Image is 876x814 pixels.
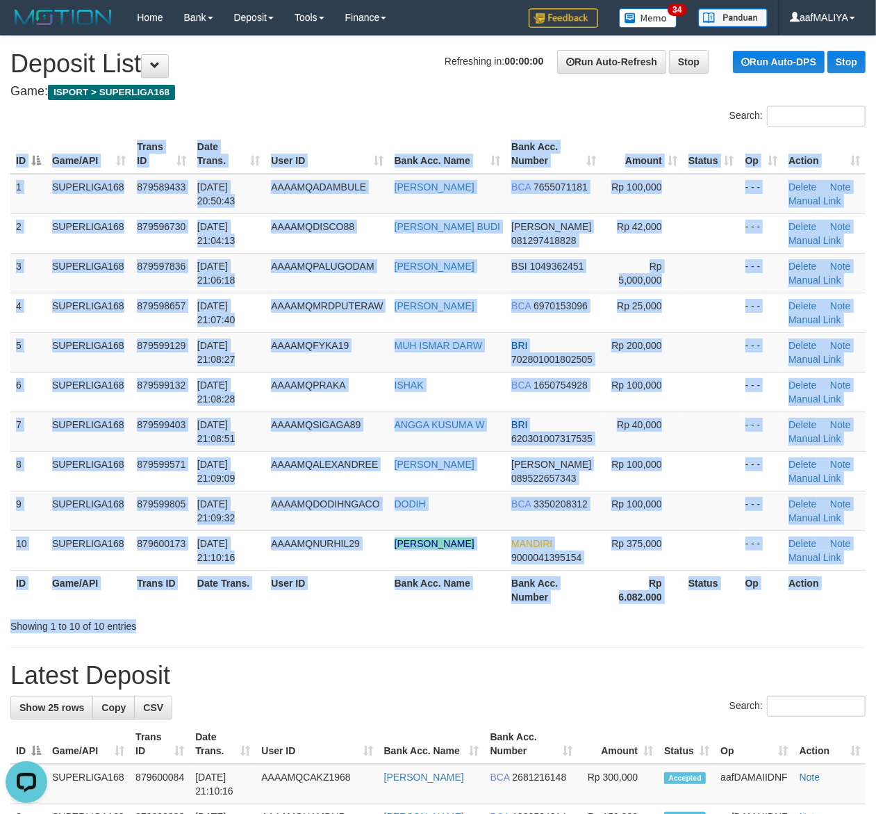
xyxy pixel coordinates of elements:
[788,419,816,430] a: Delete
[611,181,661,193] span: Rp 100,000
[10,85,866,99] h4: Game:
[800,772,820,783] a: Note
[10,530,47,570] td: 10
[511,433,593,444] span: Copy 620301007317535 to clipboard
[271,221,354,232] span: AAAAMQDISCO88
[384,772,464,783] a: [PERSON_NAME]
[10,372,47,412] td: 6
[197,459,235,484] span: [DATE] 21:09:09
[611,340,661,351] span: Rp 200,000
[130,764,190,804] td: 879600084
[668,3,686,16] span: 34
[197,380,235,405] span: [DATE] 21:08:28
[395,221,500,232] a: [PERSON_NAME] BUDI
[740,174,784,214] td: - - -
[271,181,366,193] span: AAAAMQADAMBULE
[197,261,235,286] span: [DATE] 21:06:18
[197,498,235,523] span: [DATE] 21:09:32
[47,293,131,332] td: SUPERLIGA168
[395,498,426,510] a: DODIH
[617,221,662,232] span: Rp 42,000
[511,552,581,563] span: Copy 9000041395154 to clipboard
[197,538,235,563] span: [DATE] 21:10:16
[788,314,841,325] a: Manual Link
[271,538,360,549] span: AAAAMQNURHIL29
[10,134,47,174] th: ID: activate to sort column descending
[511,459,591,470] span: [PERSON_NAME]
[740,293,784,332] td: - - -
[664,772,706,784] span: Accepted
[740,372,784,412] td: - - -
[47,530,131,570] td: SUPERLIGA168
[512,772,566,783] span: Copy 2681216148 to clipboard
[788,261,816,272] a: Delete
[10,662,866,690] h1: Latest Deposit
[740,412,784,451] td: - - -
[830,498,851,510] a: Note
[740,451,784,491] td: - - -
[788,340,816,351] a: Delete
[740,530,784,570] td: - - -
[395,538,474,549] a: [PERSON_NAME]
[137,538,185,549] span: 879600173
[137,340,185,351] span: 879599129
[47,724,130,764] th: Game/API: activate to sort column ascending
[47,764,130,804] td: SUPERLIGA168
[529,8,598,28] img: Feedback.jpg
[504,56,543,67] strong: 00:00:00
[143,702,163,713] span: CSV
[788,181,816,193] a: Delete
[729,106,866,127] label: Search:
[395,340,483,351] a: MUH ISMAR DARW
[511,340,527,351] span: BRI
[10,491,47,530] td: 9
[788,380,816,391] a: Delete
[830,538,851,549] a: Note
[788,459,816,470] a: Delete
[10,412,47,451] td: 7
[197,181,235,206] span: [DATE] 20:50:43
[602,570,683,610] th: Rp 6.082.000
[669,50,709,74] a: Stop
[830,459,851,470] a: Note
[271,459,378,470] span: AAAAMQALEXANDREE
[197,419,235,444] span: [DATE] 21:08:51
[101,702,126,713] span: Copy
[19,702,84,713] span: Show 25 rows
[137,221,185,232] span: 879596730
[534,380,588,391] span: Copy 1650754928 to clipboard
[557,50,666,74] a: Run Auto-Refresh
[10,50,866,78] h1: Deposit List
[715,724,793,764] th: Op: activate to sort column ascending
[783,134,866,174] th: Action: activate to sort column ascending
[192,134,265,174] th: Date Trans.: activate to sort column ascending
[683,134,740,174] th: Status: activate to sort column ascending
[485,724,579,764] th: Bank Acc. Number: activate to sort column ascending
[10,570,47,610] th: ID
[830,380,851,391] a: Note
[10,696,93,719] a: Show 25 rows
[788,275,841,286] a: Manual Link
[511,538,552,549] span: MANDIRI
[788,538,816,549] a: Delete
[137,419,185,430] span: 879599403
[534,498,588,510] span: Copy 3350208312 to clipboard
[271,380,345,391] span: AAAAMQPRAKA
[767,696,866,717] input: Search:
[740,570,784,610] th: Op
[617,300,662,311] span: Rp 25,000
[47,213,131,253] td: SUPERLIGA168
[47,372,131,412] td: SUPERLIGA168
[130,724,190,764] th: Trans ID: activate to sort column ascending
[10,174,47,214] td: 1
[511,181,531,193] span: BCA
[511,300,531,311] span: BCA
[10,451,47,491] td: 8
[578,764,659,804] td: Rp 300,000
[619,261,662,286] span: Rp 5,000,000
[698,8,768,27] img: panduan.png
[47,412,131,451] td: SUPERLIGA168
[379,724,485,764] th: Bank Acc. Name: activate to sort column ascending
[47,451,131,491] td: SUPERLIGA168
[611,459,661,470] span: Rp 100,000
